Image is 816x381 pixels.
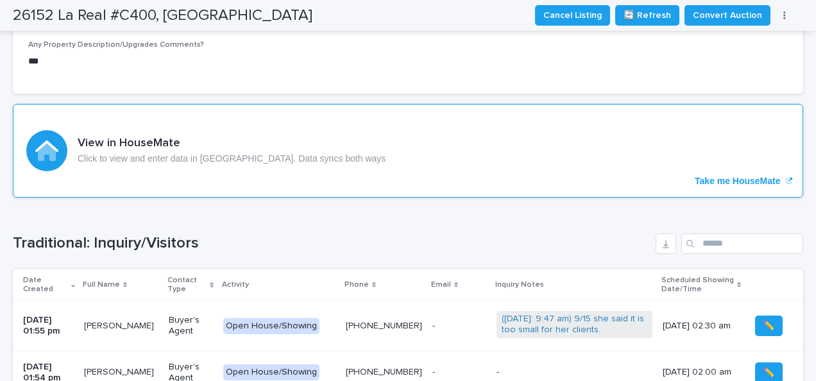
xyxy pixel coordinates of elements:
[78,137,386,151] h3: View in HouseMate
[28,41,204,49] span: Any Property Description/Upgrades Comments?
[615,5,679,26] button: 🔄 Refresh
[663,367,740,378] p: [DATE] 02:00 am
[13,104,803,198] a: Take me HouseMate
[432,318,438,332] p: -
[661,273,734,297] p: Scheduled Showing Date/Time
[624,9,671,22] span: 🔄 Refresh
[223,364,319,380] div: Open House/Showing
[763,319,774,332] span: ✏️
[346,321,422,330] a: [PHONE_NUMBER]
[431,278,451,292] p: Email
[83,278,120,292] p: Full Name
[763,366,774,379] span: ✏️
[755,316,783,336] button: ✏️
[84,364,157,378] p: [PERSON_NAME]
[543,9,602,22] span: Cancel Listing
[502,314,647,335] a: ([DATE]: 9:47 am) 9/15 she said it is too small for her clients.
[169,315,213,337] p: Buyer's Agent
[695,176,781,187] p: Take me HouseMate
[681,233,803,254] input: Search
[693,9,762,22] span: Convert Auction
[13,234,650,253] h1: Traditional: Inquiry/Visitors
[222,278,249,292] p: Activity
[663,321,740,332] p: [DATE] 02:30 am
[84,318,157,332] p: [PERSON_NAME]
[13,301,803,351] tr: [DATE] 01:55 pm[PERSON_NAME][PERSON_NAME] Buyer's AgentOpen House/Showing[PHONE_NUMBER] -- ([DATE...
[223,318,319,334] div: Open House/Showing
[167,273,207,297] p: Contact Type
[495,278,544,292] p: Inquiry Notes
[684,5,770,26] button: Convert Auction
[535,5,610,26] button: Cancel Listing
[23,273,68,297] p: Date Created
[78,153,386,164] p: Click to view and enter data in [GEOGRAPHIC_DATA]. Data syncs both ways
[346,368,422,377] a: [PHONE_NUMBER]
[432,364,438,378] p: -
[13,6,312,25] h2: 26152 La Real #C400, [GEOGRAPHIC_DATA]
[497,367,652,378] p: -
[344,278,369,292] p: Phone
[23,315,74,337] p: [DATE] 01:55 pm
